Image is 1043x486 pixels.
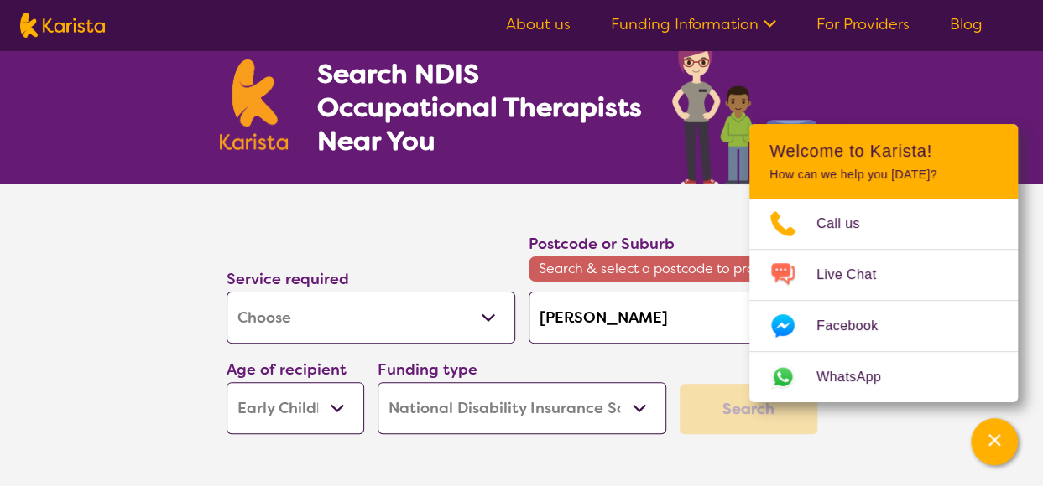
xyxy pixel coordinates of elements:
h2: Welcome to Karista! [769,141,998,161]
a: For Providers [816,14,910,34]
span: Search & select a postcode to proceed [529,256,817,282]
button: Channel Menu [971,418,1018,465]
span: Call us [816,211,880,236]
label: Age of recipient [227,359,347,380]
label: Postcode or Suburb [529,234,675,254]
a: Web link opens in a new tab. [749,352,1018,402]
label: Service required [227,269,349,289]
ul: Choose channel [749,199,1018,402]
img: Karista logo [20,13,105,38]
img: occupational-therapy [672,38,824,184]
h1: Search NDIS Occupational Therapists Near You [316,57,643,158]
a: Funding Information [611,14,776,34]
p: How can we help you [DATE]? [769,168,998,182]
span: WhatsApp [816,364,901,390]
span: Live Chat [816,262,896,287]
a: Blog [950,14,983,34]
a: About us [506,14,571,34]
label: Funding type [378,359,477,380]
div: Channel Menu [749,124,1018,402]
span: Facebook [816,313,898,339]
input: Type [529,292,817,344]
img: Karista logo [220,59,289,150]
